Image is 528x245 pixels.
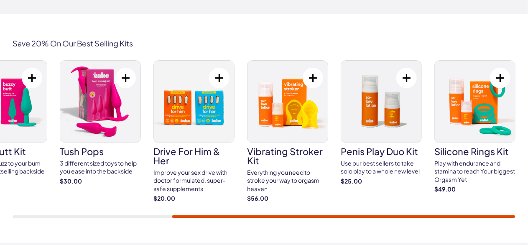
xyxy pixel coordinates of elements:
[247,194,328,203] strong: $56.00
[434,147,515,156] h3: silicone rings kit
[341,177,422,186] strong: $25.00
[247,61,328,143] img: vibrating stroker kit
[60,61,140,143] img: tush pops
[341,147,422,156] h3: penis play duo kit
[434,159,515,184] div: Play with endurance and stamina to reach Your biggest Orgasm Yet
[434,185,515,194] strong: $49.00
[60,159,141,176] div: 3 different sized toys to help you ease into the backside
[153,194,235,203] strong: $20.00
[60,60,141,186] a: tush pops tush pops 3 different sized toys to help you ease into the backside $30.00
[341,60,422,186] a: penis play duo kit penis play duo kit Use our best sellers to take solo play to a whole new level...
[247,168,328,193] div: Everything you need to stroke your way to orgasm heaven
[153,168,235,193] div: Improve your sex drive with doctor formulated, super-safe supplements
[153,147,235,165] h3: drive for him & her
[435,61,515,143] img: silicone rings kit
[60,177,141,186] strong: $30.00
[247,147,328,165] h3: vibrating stroker kit
[60,147,141,156] h3: tush pops
[247,60,328,203] a: vibrating stroker kit vibrating stroker kit Everything you need to stroke your way to orgasm heav...
[153,60,235,203] a: drive for him & her drive for him & her Improve your sex drive with doctor formulated, super-safe...
[341,61,421,143] img: penis play duo kit
[434,60,515,194] a: silicone rings kit silicone rings kit Play with endurance and stamina to reach Your biggest Orgas...
[341,159,422,176] div: Use our best sellers to take solo play to a whole new level
[154,61,234,143] img: drive for him & her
